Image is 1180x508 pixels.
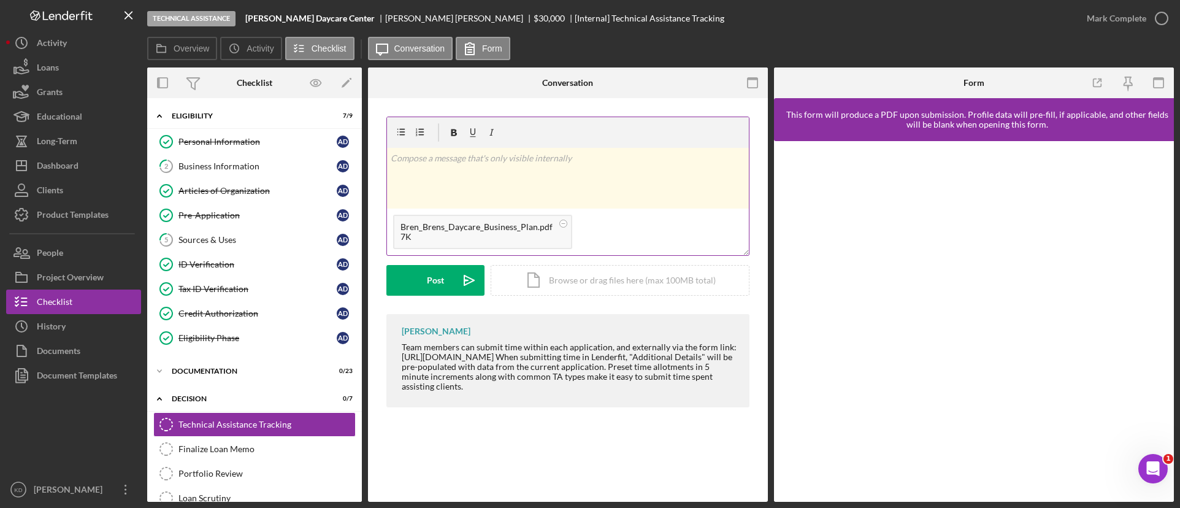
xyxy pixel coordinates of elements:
[6,314,141,339] button: History
[786,153,1163,490] iframe: Lenderfit form
[337,332,349,344] div: A D
[6,477,141,502] button: KD[PERSON_NAME]
[6,363,141,388] button: Document Templates
[37,339,80,366] div: Documents
[178,444,355,454] div: Finalize Loan Memo
[153,326,356,350] a: Eligibility PhaseAD
[172,395,322,402] div: Decision
[164,162,168,170] tspan: 2
[402,326,470,336] div: [PERSON_NAME]
[337,136,349,148] div: A D
[245,13,375,23] b: [PERSON_NAME] Daycare Center
[178,161,337,171] div: Business Information
[337,160,349,172] div: A D
[147,37,217,60] button: Overview
[178,235,337,245] div: Sources & Uses
[178,469,355,479] div: Portfolio Review
[237,78,272,88] div: Checklist
[337,307,349,320] div: A D
[31,477,110,505] div: [PERSON_NAME]
[178,420,355,429] div: Technical Assistance Tracking
[337,283,349,295] div: A D
[385,13,534,23] div: [PERSON_NAME] [PERSON_NAME]
[178,333,337,343] div: Eligibility Phase
[153,277,356,301] a: Tax ID VerificationAD
[220,37,282,60] button: Activity
[178,493,355,503] div: Loan Scrutiny
[172,112,322,120] div: Eligibility
[153,154,356,179] a: 2Business InformationAD
[178,260,337,269] div: ID Verification
[400,222,553,232] div: Bren_Brens_Daycare_Business_Plan.pdf
[575,13,724,23] div: [Internal] Technical Assistance Tracking
[1138,454,1168,483] iframe: Intercom live chat
[153,179,356,203] a: Articles of OrganizationAD
[542,78,593,88] div: Conversation
[1075,6,1174,31] button: Mark Complete
[337,209,349,221] div: A D
[312,44,347,53] label: Checklist
[153,301,356,326] a: Credit AuthorizationAD
[964,78,984,88] div: Form
[337,258,349,271] div: A D
[337,234,349,246] div: A D
[427,265,444,296] div: Post
[402,342,737,391] div: Team members can submit time within each application, and externally via the form link: [URL][DOM...
[400,232,553,242] div: 7K
[153,461,356,486] a: Portfolio Review
[172,368,322,375] div: Documentation
[247,44,274,53] label: Activity
[1087,6,1146,31] div: Mark Complete
[153,228,356,252] a: 5Sources & UsesAD
[147,11,236,26] div: Technical Assistance
[6,339,141,363] button: Documents
[153,437,356,461] a: Finalize Loan Memo
[153,412,356,437] a: Technical Assistance Tracking
[394,44,445,53] label: Conversation
[37,363,117,391] div: Document Templates
[1163,454,1173,464] span: 1
[534,13,565,23] span: $30,000
[153,129,356,154] a: Personal InformationAD
[153,203,356,228] a: Pre-ApplicationAD
[164,236,168,244] tspan: 5
[37,314,66,342] div: History
[780,110,1174,129] div: This form will produce a PDF upon submission. Profile data will pre-fill, if applicable, and othe...
[178,284,337,294] div: Tax ID Verification
[337,185,349,197] div: A D
[178,137,337,147] div: Personal Information
[368,37,453,60] button: Conversation
[285,37,354,60] button: Checklist
[331,112,353,120] div: 7 / 9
